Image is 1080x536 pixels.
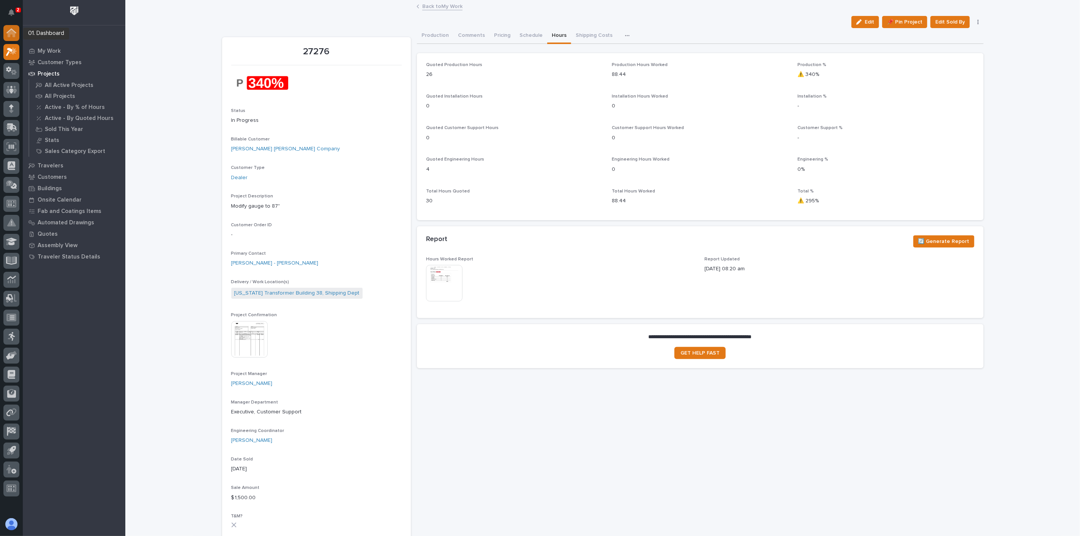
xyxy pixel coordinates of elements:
span: Total % [797,189,814,194]
span: Total Hours Quoted [426,189,470,194]
p: 0 [612,166,788,173]
a: Dealer [231,174,248,182]
a: [PERSON_NAME] [231,437,273,445]
p: 0 [426,134,603,142]
a: GET HELP FAST [674,347,726,359]
p: 2 [17,7,19,13]
a: Sold This Year [29,124,125,134]
p: Modify gauge to 87" [231,202,402,210]
span: 🔄 Generate Report [918,237,969,246]
span: Manager Department [231,400,278,405]
button: Hours [547,28,571,44]
p: Sales Category Export [45,148,105,155]
a: [US_STATE] Transformer Building 38, Shipping Dept [234,289,360,297]
p: Sold This Year [45,126,83,133]
p: 0 [612,134,788,142]
span: Total Hours Worked [612,189,655,194]
a: [PERSON_NAME] [PERSON_NAME] Company [231,145,340,153]
span: Sale Amount [231,486,260,490]
span: Production Hours Worked [612,63,668,67]
p: 0 [612,102,788,110]
a: Quotes [23,228,125,240]
span: Production % [797,63,826,67]
p: [DATE] [231,465,402,473]
span: Edit [865,19,874,25]
a: Traveler Status Details [23,251,125,262]
button: 🔄 Generate Report [913,235,974,248]
div: Notifications2 [9,9,19,21]
span: Installation Hours Worked [612,94,668,99]
a: Onsite Calendar [23,194,125,205]
a: Projects [23,68,125,79]
p: - [797,134,974,142]
button: Notifications [3,5,19,20]
span: Customer Support Hours Worked [612,126,684,130]
span: Customer Order ID [231,223,272,227]
button: Production [417,28,453,44]
button: 📌 Pin Project [882,16,927,28]
h2: Report [426,235,447,244]
a: All Projects [29,91,125,101]
span: Date Sold [231,457,253,462]
span: T&M? [231,514,243,519]
p: Active - By Quoted Hours [45,115,114,122]
span: Customer Support % [797,126,843,130]
span: Engineering Coordinator [231,429,284,433]
a: Buildings [23,183,125,194]
p: Stats [45,137,59,144]
span: Edit Sold By [935,17,965,27]
p: All Projects [45,93,75,100]
span: Status [231,109,246,113]
p: 27276 [231,46,402,57]
span: Project Manager [231,372,267,376]
a: Back toMy Work [422,2,463,10]
p: - [797,102,974,110]
span: Project Description [231,194,273,199]
p: Automated Drawings [38,219,94,226]
span: Report Updated [705,257,740,262]
div: 02. Projects [29,32,67,40]
button: Shipping Costs [571,28,617,44]
p: My Work [38,48,61,55]
p: [DATE] 08:20 am [705,265,974,273]
p: 4 [426,166,603,173]
a: Active - By % of Hours [29,102,125,112]
p: 26 [426,71,603,79]
span: Customer Type [231,166,265,170]
p: Buildings [38,185,62,192]
p: Customers [38,174,67,181]
span: Quoted Customer Support Hours [426,126,499,130]
p: 88.44 [612,71,788,79]
p: Onsite Calendar [38,197,82,203]
a: Fab and Coatings Items [23,205,125,217]
span: Delivery / Work Location(s) [231,280,289,284]
button: Comments [453,28,489,44]
p: 88.44 [612,197,788,205]
a: My Work [23,45,125,57]
span: Quoted Installation Hours [426,94,483,99]
p: 0% [797,166,974,173]
button: Edit Sold By [930,16,970,28]
p: Travelers [38,162,63,169]
img: Workspace Logo [67,4,81,18]
button: Edit [851,16,879,28]
span: Hours Worked Report [426,257,473,262]
p: Traveler Status Details [38,254,100,260]
p: All Active Projects [45,82,93,89]
span: 📌 Pin Project [887,17,922,27]
p: In Progress [231,117,402,125]
p: ⚠️ 295% [797,197,974,205]
span: Engineering % [797,157,828,162]
p: Executive, Customer Support [231,408,402,416]
p: Customer Types [38,59,82,66]
p: - [231,231,402,239]
p: Assembly View [38,242,77,249]
span: GET HELP FAST [681,350,720,356]
button: users-avatar [3,516,19,532]
button: Pricing [489,28,515,44]
a: Active - By Quoted Hours [29,113,125,123]
img: GnleCjrLtZT4hjHipRzLU4iavchLTv7Y2d-vl5KY4r4 [231,70,288,96]
span: Project Confirmation [231,313,277,317]
a: [PERSON_NAME] [231,380,273,388]
span: Quoted Engineering Hours [426,157,484,162]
